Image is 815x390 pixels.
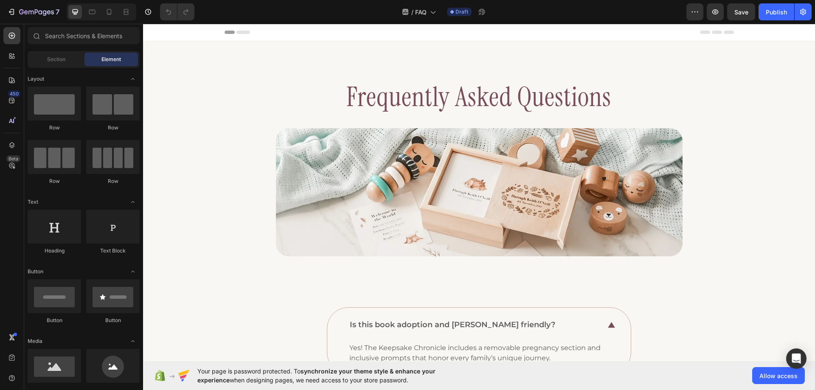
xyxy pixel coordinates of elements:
p: Yes! The Keepsake Chronicle includes a removable pregnancy section and inclusive prompts that hon... [206,319,459,339]
div: 450 [8,90,20,97]
span: Element [101,56,121,63]
span: FAQ [415,8,427,17]
div: Row [86,177,140,185]
span: Toggle open [126,265,140,278]
input: Search Sections & Elements [28,27,140,44]
div: Publish [766,8,787,17]
button: Allow access [752,367,805,384]
span: Toggle open [126,72,140,86]
span: Allow access [759,371,798,380]
p: 7 [56,7,59,17]
div: Beta [6,155,20,162]
div: Undo/Redo [160,3,194,20]
button: Publish [759,3,794,20]
span: Toggle open [126,195,140,209]
span: Your page is password protected. To when designing pages, we need access to your store password. [197,367,469,384]
span: Layout [28,75,44,83]
span: Media [28,337,42,345]
div: Row [86,124,140,132]
span: Save [734,8,748,16]
div: Text Block [86,247,140,255]
span: Text [28,198,38,206]
div: Heading [28,247,81,255]
div: Row [28,124,81,132]
div: Row [28,177,81,185]
button: Save [727,3,755,20]
div: Open Intercom Messenger [786,348,807,369]
span: synchronize your theme style & enhance your experience [197,368,436,384]
span: Draft [455,8,468,16]
iframe: Design area [143,24,815,361]
span: Button [28,268,43,275]
div: Button [86,317,140,324]
span: Toggle open [126,334,140,348]
span: / [411,8,413,17]
button: 7 [3,3,63,20]
p: Is this book adoption and [PERSON_NAME] friendly? [207,295,412,307]
div: Button [28,317,81,324]
span: Section [47,56,65,63]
